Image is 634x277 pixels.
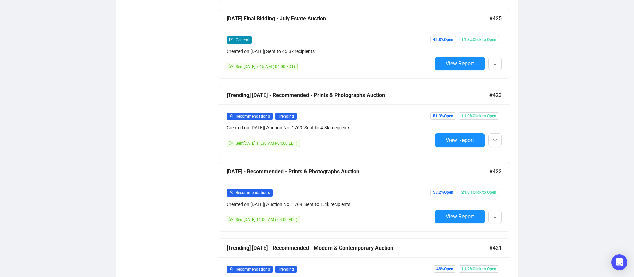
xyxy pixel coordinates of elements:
span: 11.2% Click to Open [459,265,499,273]
div: Open Intercom Messenger [611,254,627,270]
span: 21.8% Click to Open [459,189,499,196]
span: user [229,190,233,195]
span: send [229,141,233,145]
div: [Trending] [DATE] - Recommended - Prints & Photographs Auction [227,91,489,99]
span: View Report [446,60,474,67]
span: 11.8% Click to Open [459,36,499,43]
span: Trending [275,266,297,273]
a: [Trending] [DATE] - Recommended - Prints & Photographs Auction#423userRecommendationsTrendingCrea... [218,86,510,155]
span: #422 [489,167,502,176]
span: down [493,62,497,66]
button: View Report [435,57,485,70]
span: 42.8% Open [430,36,456,43]
div: Created on [DATE] | Auction No. 1769 | Sent to 4.3k recipients [227,124,432,131]
div: [DATE] Final Bidding - July Estate Auction [227,14,489,23]
span: General [236,38,249,42]
button: View Report [435,210,485,223]
span: Recommendations [236,114,270,119]
span: 53.2% Open [430,189,456,196]
span: user [229,114,233,118]
div: [Trending] [DATE] - Recommended - Modern & Contemporary Auction [227,244,489,252]
span: View Report [446,137,474,143]
span: #425 [489,14,502,23]
span: View Report [446,213,474,220]
span: Sent [DATE] 7:15 AM (-04:00 EDT) [236,64,295,69]
div: Created on [DATE] | Auction No. 1769 | Sent to 1.4k recipients [227,201,432,208]
span: 48% Open [434,265,456,273]
span: user [229,267,233,271]
span: Sent [DATE] 11:00 AM (-04:00 EDT) [236,217,297,222]
span: Sent [DATE] 11:30 AM (-04:00 EDT) [236,141,297,146]
span: down [493,138,497,143]
span: #421 [489,244,502,252]
div: Created on [DATE] | Sent to 45.3k recipients [227,48,432,55]
span: 51.3% Open [430,112,456,120]
button: View Report [435,133,485,147]
span: Trending [275,113,297,120]
span: mail [229,38,233,42]
span: send [229,217,233,221]
span: #423 [489,91,502,99]
span: send [229,64,233,68]
span: Recommendations [236,267,270,272]
span: down [493,215,497,219]
span: Recommendations [236,190,270,195]
a: [DATE] Final Bidding - July Estate Auction#425mailGeneralCreated on [DATE]| Sent to 45.3k recipie... [218,9,510,79]
a: [DATE] - Recommended - Prints & Photographs Auction#422userRecommendationsCreated on [DATE]| Auct... [218,162,510,232]
span: 11.9% Click to Open [459,112,499,120]
div: [DATE] - Recommended - Prints & Photographs Auction [227,167,489,176]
